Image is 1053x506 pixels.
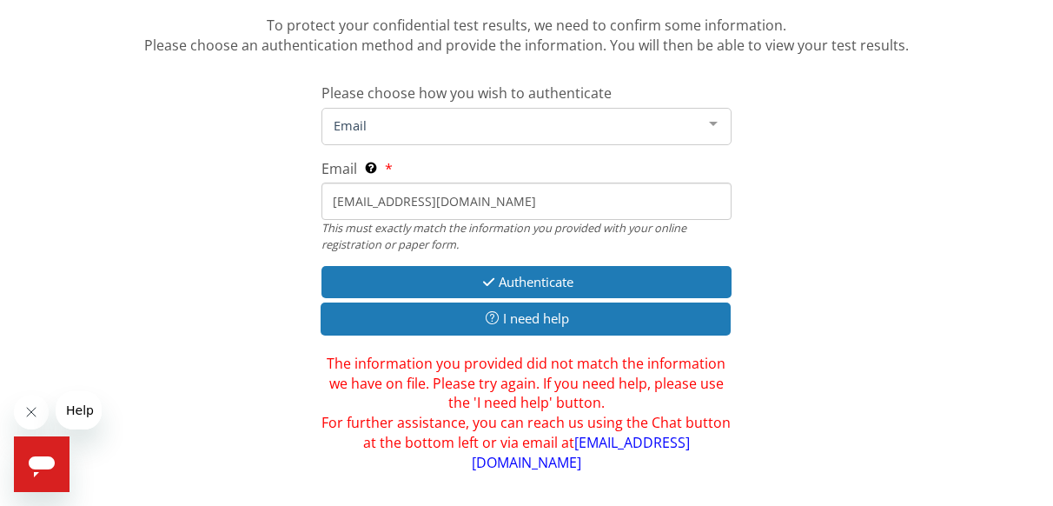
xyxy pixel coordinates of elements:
[329,116,697,135] span: Email
[321,159,357,178] span: Email
[14,436,70,492] iframe: Button to launch messaging window
[321,83,612,103] span: Please choose how you wish to authenticate
[321,220,732,252] div: This must exactly match the information you provided with your online registration or paper form.
[56,391,102,429] iframe: Message from company
[321,266,732,298] button: Authenticate
[321,303,732,335] button: I need help
[321,354,732,473] span: The information you provided did not match the information we have on file. Please try again. If ...
[144,16,909,55] span: To protect your confidential test results, we need to confirm some information. Please choose an ...
[472,433,690,472] a: [EMAIL_ADDRESS][DOMAIN_NAME]
[14,395,49,429] iframe: Close message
